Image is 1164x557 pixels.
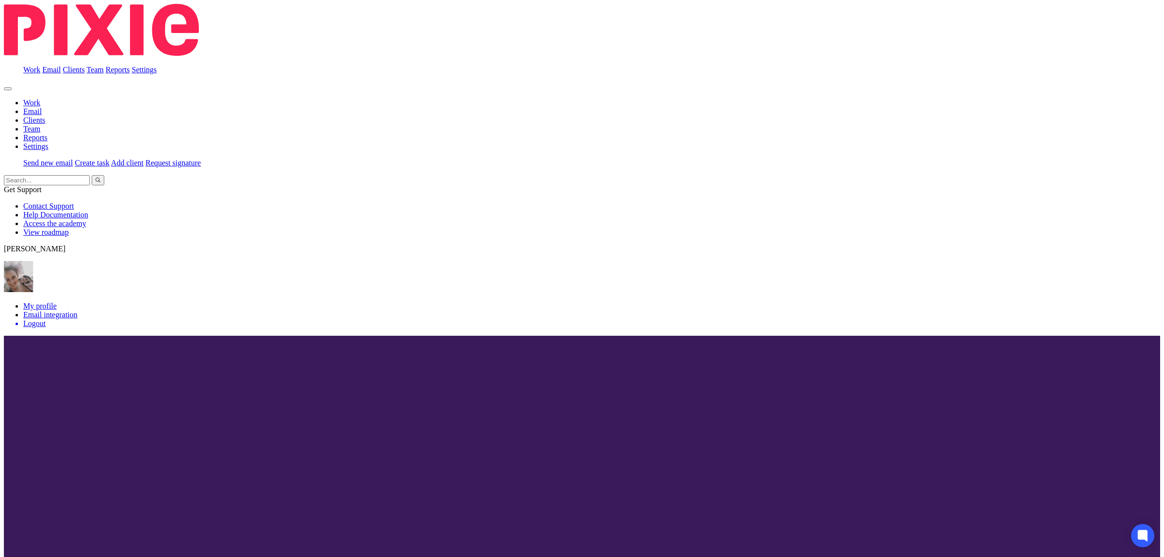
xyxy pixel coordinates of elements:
[23,133,48,142] a: Reports
[23,219,86,228] a: Access the academy
[23,311,78,319] a: Email integration
[23,159,73,167] a: Send new email
[23,228,69,236] a: View roadmap
[86,66,103,74] a: Team
[4,261,33,292] img: me.jpg
[4,4,199,56] img: Pixie
[23,66,40,74] a: Work
[92,175,104,185] button: Search
[75,159,110,167] a: Create task
[23,202,74,210] a: Contact Support
[23,142,48,150] a: Settings
[132,66,157,74] a: Settings
[23,107,42,115] a: Email
[111,159,144,167] a: Add client
[23,319,46,328] span: Logout
[23,98,40,107] a: Work
[23,211,88,219] a: Help Documentation
[4,175,90,185] input: Search
[106,66,130,74] a: Reports
[145,159,201,167] a: Request signature
[4,185,42,194] span: Get Support
[23,302,57,310] a: My profile
[63,66,84,74] a: Clients
[4,245,1160,253] p: [PERSON_NAME]
[23,116,45,124] a: Clients
[23,125,40,133] a: Team
[23,319,1160,328] a: Logout
[42,66,61,74] a: Email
